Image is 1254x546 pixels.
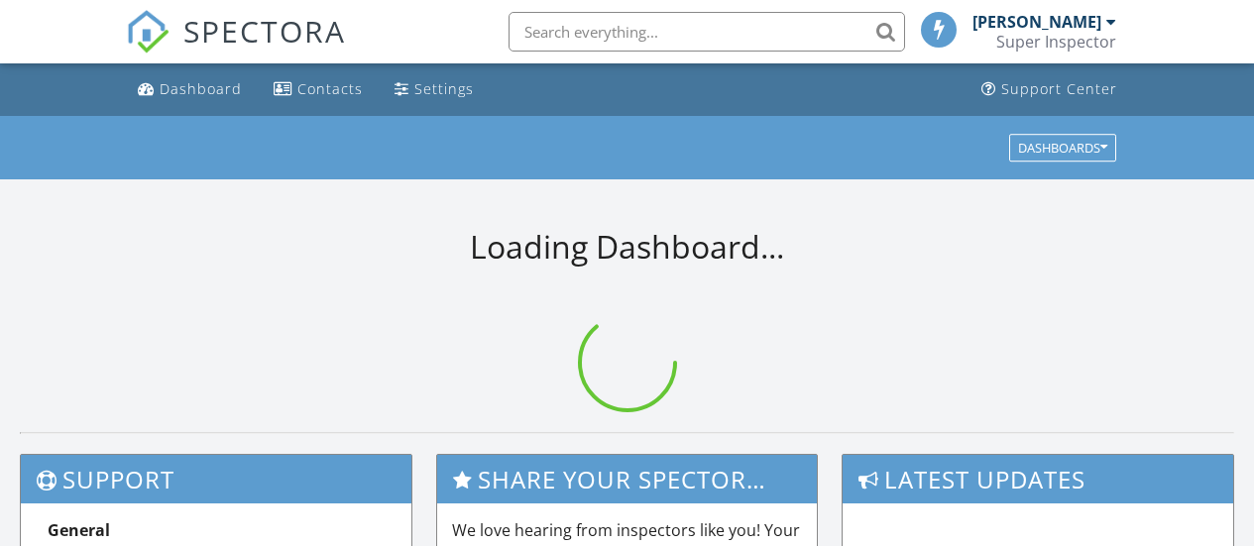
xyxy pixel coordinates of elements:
[843,455,1233,503] h3: Latest Updates
[414,79,474,98] div: Settings
[126,10,170,54] img: The Best Home Inspection Software - Spectora
[48,519,110,541] strong: General
[973,71,1125,108] a: Support Center
[126,27,346,68] a: SPECTORA
[509,12,905,52] input: Search everything...
[972,12,1101,32] div: [PERSON_NAME]
[387,71,482,108] a: Settings
[266,71,371,108] a: Contacts
[1018,141,1107,155] div: Dashboards
[130,71,250,108] a: Dashboard
[183,10,346,52] span: SPECTORA
[996,32,1116,52] div: Super Inspector
[160,79,242,98] div: Dashboard
[21,455,411,503] h3: Support
[437,455,816,503] h3: Share Your Spectora Experience
[297,79,363,98] div: Contacts
[1009,134,1116,162] button: Dashboards
[1001,79,1117,98] div: Support Center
